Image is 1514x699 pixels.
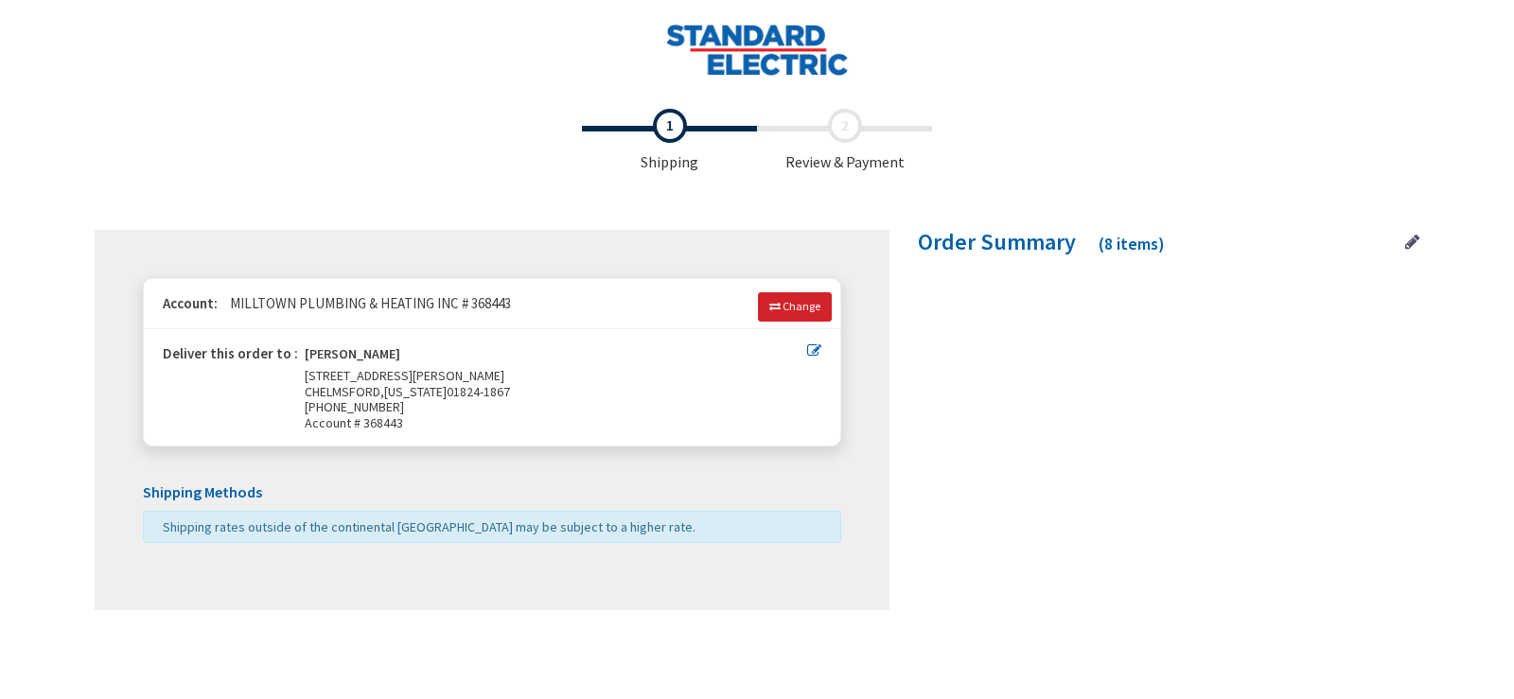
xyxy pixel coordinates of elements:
span: 01824-1867 [447,383,510,400]
span: Shipping [582,109,757,173]
span: Shipping rates outside of the continental [GEOGRAPHIC_DATA] may be subject to a higher rate. [163,518,695,535]
span: [US_STATE] [384,383,447,400]
img: Standard Electric [665,24,850,76]
h5: Shipping Methods [143,484,841,501]
strong: Account: [163,294,218,312]
strong: [PERSON_NAME] [305,346,400,368]
span: [STREET_ADDRESS][PERSON_NAME] [305,367,504,384]
span: MILLTOWN PLUMBING & HEATING INC # 368443 [220,294,511,312]
strong: Deliver this order to : [163,344,298,362]
span: Change [783,299,820,313]
a: Change [758,292,832,321]
span: Review & Payment [757,109,932,173]
span: [PHONE_NUMBER] [305,398,404,415]
span: (8 items) [1099,233,1165,254]
span: Order Summary [918,227,1076,256]
span: CHELMSFORD, [305,383,384,400]
span: Account # 368443 [305,415,807,431]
